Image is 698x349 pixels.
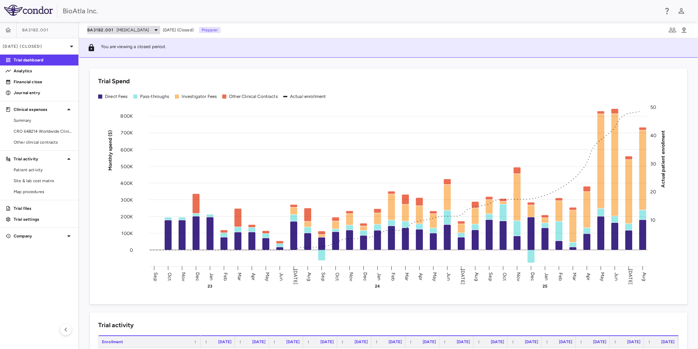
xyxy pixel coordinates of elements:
p: [DATE] (Closed) [3,43,67,49]
span: [DATE] [286,339,300,344]
text: Oct [334,272,340,280]
text: Mar [404,272,410,280]
tspan: Monthly spend ($) [107,130,113,171]
p: Company [14,233,65,239]
text: Apr [251,273,256,280]
text: Dec [362,272,368,281]
text: Mar [572,272,577,280]
tspan: 400K [120,180,133,186]
p: Preparer [199,27,221,33]
p: Financial close [14,79,73,85]
text: Nov [516,272,521,281]
p: Journal entry [14,90,73,96]
text: Nov [181,272,186,281]
span: [DATE] [593,339,606,344]
text: Mar [237,272,242,280]
div: Actual enrollment [290,93,326,100]
tspan: 50 [650,104,656,110]
h6: Trial activity [98,321,134,330]
span: [DATE] [252,339,265,344]
p: Trial files [14,205,73,212]
span: [DATE] [218,339,231,344]
span: BA3182.001 [87,27,114,33]
tspan: 600K [121,147,133,152]
span: BA3182.001 [22,27,49,33]
span: CRO 648214 Worldwide Clinical Trials Holdings, Inc. [14,128,73,134]
text: Jan [376,273,382,280]
text: Aug [474,272,480,281]
tspan: 800K [120,113,133,119]
text: Apr [586,273,591,280]
tspan: 40 [650,132,656,138]
text: May [432,272,438,281]
text: Oct [167,272,172,280]
span: [MEDICAL_DATA] [117,27,149,33]
text: Jan [209,273,214,280]
span: Patient activity [14,167,73,173]
text: 25 [543,284,547,289]
span: [DATE] [491,339,504,344]
text: Sep [320,272,326,281]
p: You are viewing a closed period. [101,44,166,52]
p: Trial settings [14,216,73,222]
text: Jun [613,273,619,280]
text: May [264,272,270,281]
tspan: 10 [650,217,655,223]
text: Nov [348,272,354,281]
div: Pass-throughs [140,93,169,100]
span: [DATE] [525,339,538,344]
text: Dec [530,272,535,281]
p: Clinical expenses [14,106,65,113]
tspan: 20 [650,189,656,195]
text: 24 [375,284,380,289]
p: Trial activity [14,156,65,162]
text: Jun [278,273,284,280]
text: [DATE] [460,269,466,285]
span: Site & lab cost matrix [14,178,73,184]
text: Feb [390,272,396,280]
tspan: 200K [121,214,133,219]
text: Feb [223,272,228,280]
span: [DATE] [389,339,402,344]
span: Map procedures [14,189,73,195]
p: Trial dashboard [14,57,73,63]
img: logo-full-SnFGN8VE.png [4,5,53,16]
p: Analytics [14,68,73,74]
text: 23 [208,284,212,289]
tspan: 500K [121,163,133,169]
tspan: 300K [121,197,133,203]
span: [DATE] [423,339,436,344]
span: [DATE] [354,339,368,344]
text: Jun [446,273,452,280]
text: Dec [195,272,200,281]
text: Oct [502,272,507,280]
text: Sep [153,272,158,281]
div: BioAtla Inc. [63,6,658,16]
span: [DATE] [627,339,640,344]
span: [DATE] [559,339,572,344]
h6: Trial Spend [98,77,130,86]
div: Direct Fees [105,93,128,100]
text: Aug [641,272,647,281]
span: [DATE] [661,339,674,344]
tspan: 100K [121,230,133,236]
tspan: 700K [121,130,133,136]
span: [DATE] [320,339,334,344]
text: Jan [544,273,549,280]
text: Aug [306,272,312,281]
text: Feb [558,272,563,280]
span: Summary [14,117,73,123]
text: [DATE] [292,269,298,285]
tspan: 30 [650,161,656,166]
text: Apr [418,273,424,280]
span: Other clinical contracts [14,139,73,145]
div: Investigator Fees [182,93,217,100]
tspan: Actual patient enrollment [660,130,666,187]
text: [DATE] [627,269,633,285]
text: Sep [488,272,494,281]
tspan: 0 [130,247,133,253]
span: [DATE] (Closed) [163,27,194,33]
span: [DATE] [457,339,470,344]
text: May [600,272,605,281]
span: Enrollment [102,339,123,344]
